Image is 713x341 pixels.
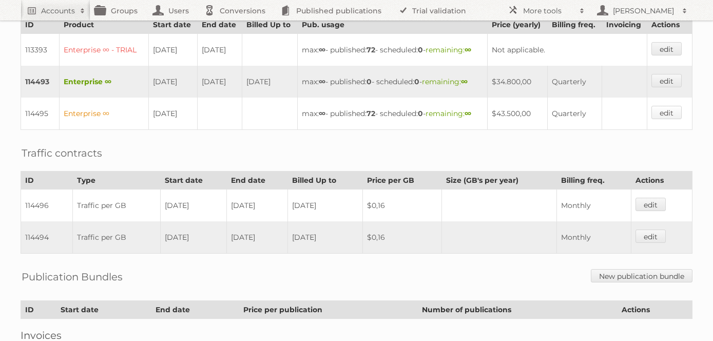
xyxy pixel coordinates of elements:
[21,301,56,319] th: ID
[72,190,160,222] td: Traffic per GB
[288,172,363,190] th: Billed Up to
[418,109,423,118] strong: 0
[21,221,73,254] td: 114494
[557,221,631,254] td: Monthly
[149,98,198,130] td: [DATE]
[161,172,227,190] th: Start date
[319,77,325,86] strong: ∞
[297,34,487,66] td: max: - published: - scheduled: -
[602,16,647,34] th: Invoicing
[161,190,227,222] td: [DATE]
[72,221,160,254] td: Traffic per GB
[297,66,487,98] td: max: - published: - scheduled: -
[635,198,666,211] a: edit
[651,106,682,119] a: edit
[363,221,442,254] td: $0,16
[60,66,149,98] td: Enterprise ∞
[418,45,423,54] strong: 0
[21,190,73,222] td: 114496
[288,221,363,254] td: [DATE]
[21,34,60,66] td: 113393
[631,172,692,190] th: Actions
[151,301,239,319] th: End date
[197,66,242,98] td: [DATE]
[227,172,288,190] th: End date
[617,301,692,319] th: Actions
[465,45,471,54] strong: ∞
[22,269,123,285] h2: Publication Bundles
[60,98,149,130] td: Enterprise ∞
[363,172,442,190] th: Price per GB
[227,221,288,254] td: [DATE]
[367,109,375,118] strong: 72
[442,172,557,190] th: Size (GB's per year)
[363,190,442,222] td: $0,16
[547,98,602,130] td: Quarterly
[149,66,198,98] td: [DATE]
[422,77,468,86] span: remaining:
[239,301,418,319] th: Price per publication
[523,6,574,16] h2: More tools
[487,66,547,98] td: $34.800,00
[242,16,297,34] th: Billed Up to
[21,16,60,34] th: ID
[319,109,325,118] strong: ∞
[591,269,692,282] a: New publication bundle
[651,42,682,55] a: edit
[367,77,372,86] strong: 0
[242,66,297,98] td: [DATE]
[197,16,242,34] th: End date
[487,34,647,66] td: Not applicable.
[651,74,682,87] a: edit
[635,230,666,243] a: edit
[547,66,602,98] td: Quarterly
[22,145,102,161] h2: Traffic contracts
[197,34,242,66] td: [DATE]
[21,66,60,98] td: 114493
[414,77,419,86] strong: 0
[60,16,149,34] th: Product
[487,98,547,130] td: $43.500,00
[161,221,227,254] td: [DATE]
[149,34,198,66] td: [DATE]
[21,98,60,130] td: 114495
[461,77,468,86] strong: ∞
[297,98,487,130] td: max: - published: - scheduled: -
[426,109,471,118] span: remaining:
[227,190,288,222] td: [DATE]
[557,172,631,190] th: Billing freq.
[288,190,363,222] td: [DATE]
[72,172,160,190] th: Type
[547,16,602,34] th: Billing freq.
[557,190,631,222] td: Monthly
[487,16,547,34] th: Price (yearly)
[367,45,375,54] strong: 72
[426,45,471,54] span: remaining:
[149,16,198,34] th: Start date
[21,172,73,190] th: ID
[610,6,677,16] h2: [PERSON_NAME]
[319,45,325,54] strong: ∞
[56,301,151,319] th: Start date
[60,34,149,66] td: Enterprise ∞ - TRIAL
[417,301,617,319] th: Number of publications
[41,6,75,16] h2: Accounts
[465,109,471,118] strong: ∞
[297,16,487,34] th: Pub. usage
[647,16,692,34] th: Actions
